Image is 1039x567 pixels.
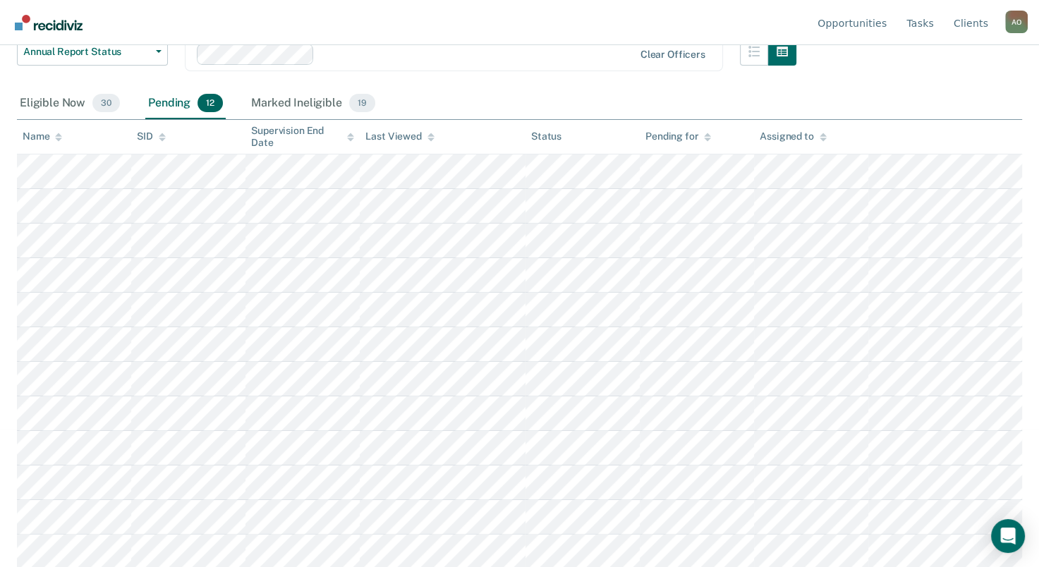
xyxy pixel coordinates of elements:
[23,130,62,142] div: Name
[137,130,166,142] div: SID
[365,130,434,142] div: Last Viewed
[15,15,83,30] img: Recidiviz
[349,94,375,112] span: 19
[145,88,226,119] div: Pending12
[760,130,826,142] div: Assigned to
[17,37,168,66] button: Annual Report Status
[92,94,120,112] span: 30
[17,88,123,119] div: Eligible Now30
[531,130,561,142] div: Status
[1005,11,1028,33] button: Profile dropdown button
[640,49,705,61] div: Clear officers
[1005,11,1028,33] div: A O
[251,125,354,149] div: Supervision End Date
[645,130,711,142] div: Pending for
[991,519,1025,553] div: Open Intercom Messenger
[198,94,223,112] span: 12
[23,46,150,58] span: Annual Report Status
[248,88,377,119] div: Marked Ineligible19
